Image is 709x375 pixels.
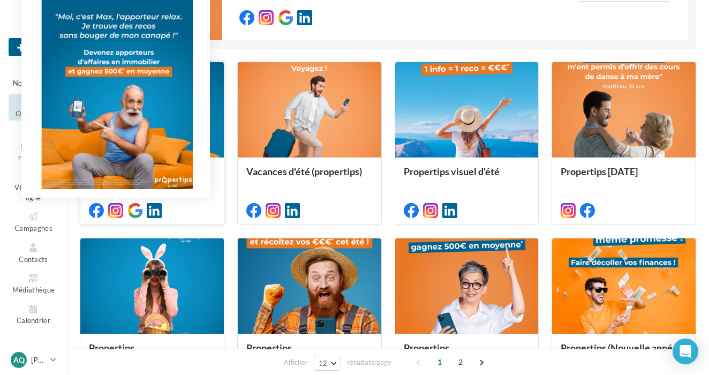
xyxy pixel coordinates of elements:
[14,183,52,202] span: Visibilité en ligne
[561,166,687,187] div: Propertips [DATE]
[12,286,55,294] span: Médiathèque
[561,342,687,364] div: Propertips (Nouvelle année)
[89,166,215,187] div: Propertips (Max)
[314,356,341,371] button: 12
[319,359,328,367] span: 12
[9,38,58,56] div: Nouvelle campagne
[9,270,58,296] a: Médiathèque
[404,166,530,187] div: Propertips visuel d'été
[13,355,25,365] span: AQ
[246,342,373,364] div: Propertips
[284,357,308,367] span: Afficher
[9,38,58,56] button: Créer
[452,354,469,371] span: 2
[31,355,46,365] p: [PERSON_NAME]
[9,301,58,327] a: Calendrier
[9,125,58,164] a: Boîte de réception
[9,63,58,89] button: Notifications
[13,79,54,87] span: Notifications
[89,342,215,364] div: Propertips
[17,317,50,325] span: Calendrier
[9,239,58,266] a: Contacts
[404,342,530,364] div: Propertips
[347,357,391,367] span: résultats/page
[9,350,58,370] a: AQ [PERSON_NAME]
[9,168,58,204] a: Visibilité en ligne
[14,224,52,232] span: Campagnes
[246,166,373,187] div: Vacances d'été (propertips)
[673,339,698,364] div: Open Intercom Messenger
[19,255,48,264] span: Contacts
[9,94,58,120] a: Opérations
[431,354,448,371] span: 1
[9,208,58,235] a: Campagnes
[16,109,51,118] span: Opérations
[18,142,49,161] span: Boîte de réception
